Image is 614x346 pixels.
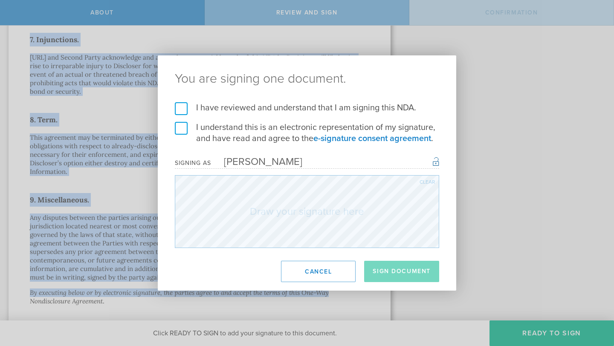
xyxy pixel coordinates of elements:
[175,102,439,113] label: I have reviewed and understand that I am signing this NDA.
[281,261,356,282] button: Cancel
[364,261,439,282] button: Sign Document
[175,122,439,144] label: I understand this is an electronic representation of my signature, and have read and agree to the .
[313,133,431,144] a: e-signature consent agreement
[175,72,439,85] ng-pluralize: You are signing one document.
[571,280,614,320] iframe: Chat Widget
[175,159,211,167] div: Signing as
[211,156,302,168] div: [PERSON_NAME]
